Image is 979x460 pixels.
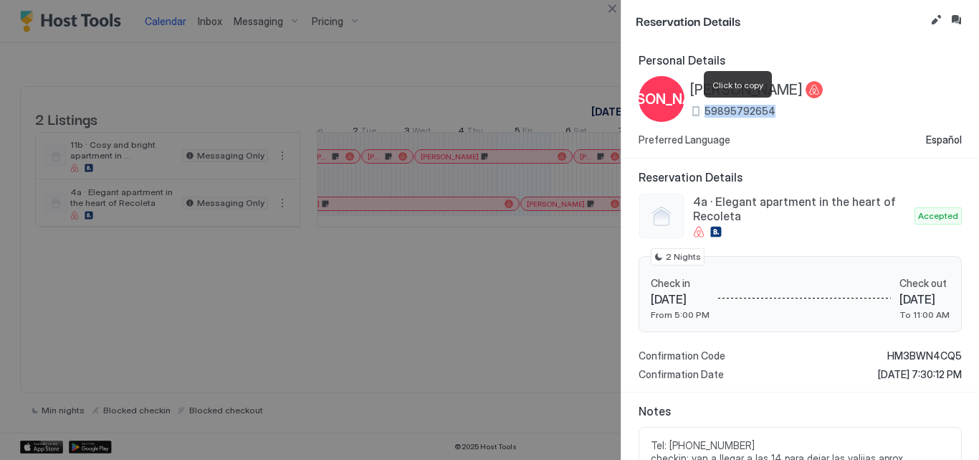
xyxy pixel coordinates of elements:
[639,133,730,146] span: Preferred Language
[878,368,962,381] span: [DATE] 7:30:12 PM
[636,11,925,29] span: Reservation Details
[899,277,950,290] span: Check out
[651,292,710,306] span: [DATE]
[639,349,725,362] span: Confirmation Code
[639,170,962,184] span: Reservation Details
[927,11,945,29] button: Edit reservation
[918,210,958,222] span: Accepted
[639,368,724,381] span: Confirmation Date
[639,53,962,67] span: Personal Details
[651,309,710,320] span: From 5:00 PM
[693,194,909,223] span: 4a · Elegant apartment in the heart of Recoleta
[705,105,775,118] span: 59895792654
[651,277,710,290] span: Check in
[926,133,962,146] span: Español
[605,88,718,110] span: [PERSON_NAME]
[947,11,965,29] button: Inbox
[639,404,962,418] span: Notes
[666,250,701,263] span: 2 Nights
[899,292,950,306] span: [DATE]
[899,309,950,320] span: To 11:00 AM
[887,349,962,362] span: HM3BWN4CQ5
[712,80,763,90] span: Click to copy
[690,81,803,99] span: [PERSON_NAME]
